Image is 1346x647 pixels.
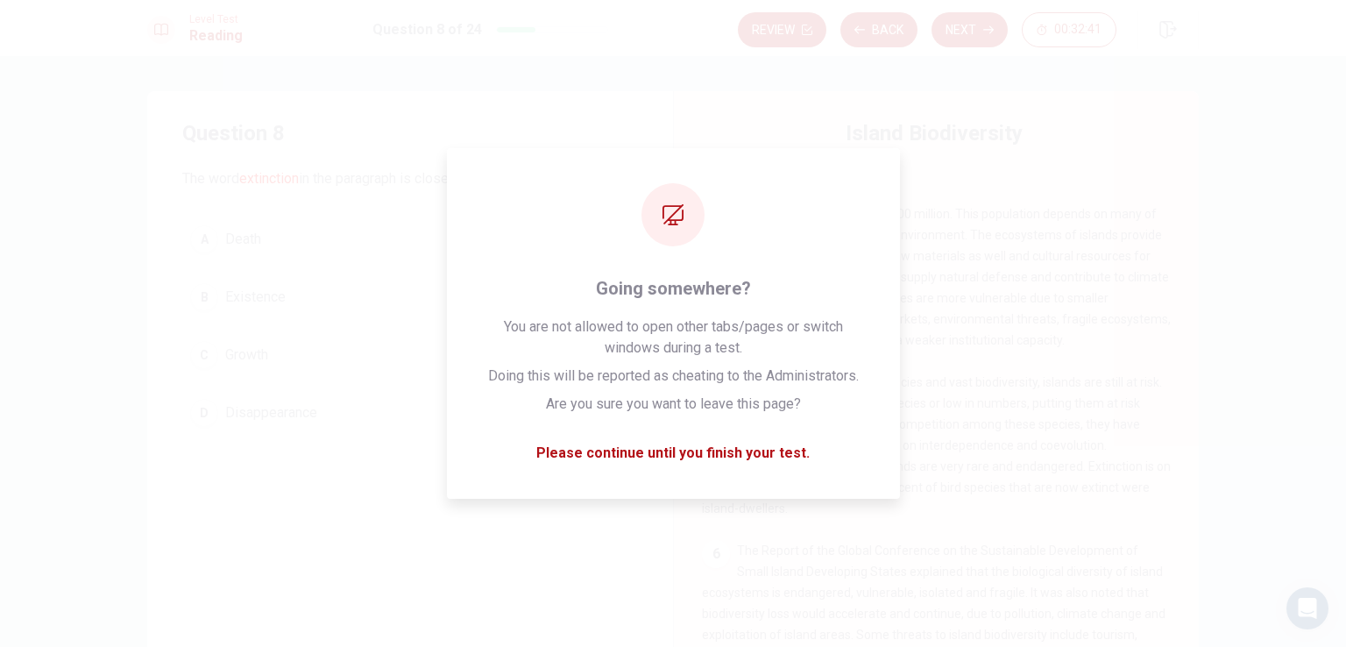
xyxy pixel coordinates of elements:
span: Level Test [189,13,243,25]
button: ADeath [182,217,638,261]
div: B [190,283,218,311]
span: Growth [225,345,268,366]
span: Death [225,229,261,250]
div: 5 [702,372,730,400]
h4: Island Biodiversity [846,119,1023,147]
span: The word in the paragraph is closest in meaning to: [182,168,638,189]
span: The population of islands is 600 million. This population depends on many of the resources of the... [702,207,1171,347]
span: Disappearance [225,402,317,423]
font: extinction [714,417,769,431]
h4: Question 8 [182,119,638,147]
h1: Question 8 of 24 [372,19,482,40]
span: 00:32:41 [1054,23,1102,37]
div: 4 [702,203,730,231]
button: Back [840,12,917,47]
button: 00:32:41 [1022,12,1116,47]
button: Review [738,12,826,47]
button: DDisappearance [182,391,638,435]
button: BExistence [182,275,638,319]
div: C [190,341,218,369]
span: Despite [MEDICAL_DATA] species and vast biodiversity, islands are still at risk. This is due to t... [702,375,1171,515]
div: 6 [702,540,730,568]
div: Open Intercom Messenger [1286,587,1328,629]
span: Existence [225,287,286,308]
font: extinction [239,170,299,187]
div: A [190,225,218,253]
button: Next [932,12,1008,47]
button: CGrowth [182,333,638,377]
div: D [190,399,218,427]
h1: Reading [189,25,243,46]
